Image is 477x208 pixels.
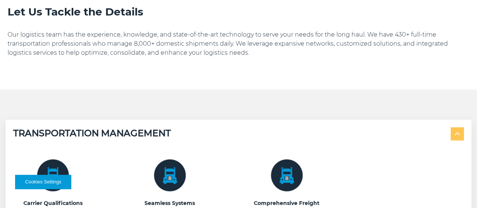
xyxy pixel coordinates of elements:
p: Our logistics team has the experience, knowledge, and state-of-the-art technology to serve your n... [8,30,469,57]
h2: Let Us Tackle the Details [8,5,469,19]
iframe: Chat Widget [439,172,477,208]
button: Cookies Settings [15,175,71,189]
img: arrow [455,132,460,135]
h5: TRANSPORTATION MANAGEMENT [13,127,171,140]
